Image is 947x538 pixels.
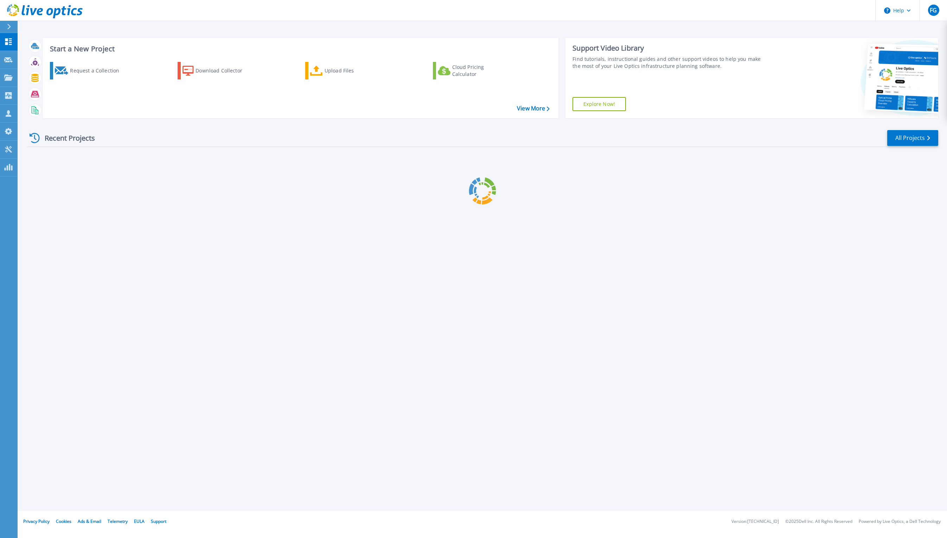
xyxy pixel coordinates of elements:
[305,62,384,79] a: Upload Files
[50,45,549,53] h3: Start a New Project
[134,518,145,524] a: EULA
[23,518,50,524] a: Privacy Policy
[196,64,252,78] div: Download Collector
[108,518,128,524] a: Telemetry
[859,519,941,524] li: Powered by Live Optics, a Dell Technology
[70,64,126,78] div: Request a Collection
[517,105,550,112] a: View More
[433,62,511,79] a: Cloud Pricing Calculator
[151,518,166,524] a: Support
[785,519,852,524] li: © 2025 Dell Inc. All Rights Reserved
[325,64,381,78] div: Upload Files
[887,130,938,146] a: All Projects
[930,7,937,13] span: FG
[452,64,508,78] div: Cloud Pricing Calculator
[731,519,779,524] li: Version: [TECHNICAL_ID]
[572,97,626,111] a: Explore Now!
[78,518,101,524] a: Ads & Email
[178,62,256,79] a: Download Collector
[572,44,766,53] div: Support Video Library
[572,56,766,70] div: Find tutorials, instructional guides and other support videos to help you make the most of your L...
[56,518,71,524] a: Cookies
[27,129,104,147] div: Recent Projects
[50,62,128,79] a: Request a Collection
